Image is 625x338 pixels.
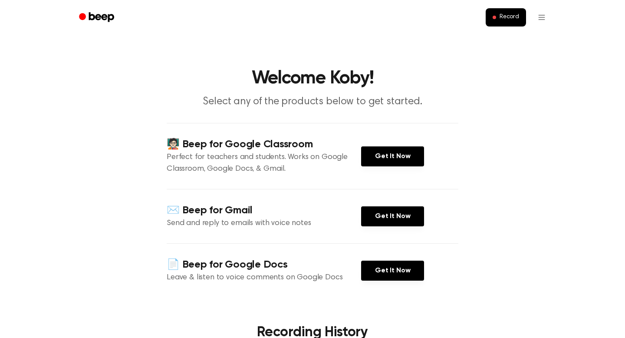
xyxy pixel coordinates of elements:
button: Open menu [531,7,552,28]
p: Send and reply to emails with voice notes [167,218,361,229]
p: Select any of the products below to get started. [146,95,479,109]
button: Record [486,8,526,27]
span: Record [500,13,519,21]
a: Get It Now [361,261,424,281]
h4: ✉️ Beep for Gmail [167,203,361,218]
a: Beep [73,9,122,26]
a: Get It Now [361,206,424,226]
h4: 📄 Beep for Google Docs [167,258,361,272]
a: Get It Now [361,146,424,166]
h4: 🧑🏻‍🏫 Beep for Google Classroom [167,137,361,152]
h1: Welcome Koby! [90,70,535,88]
p: Perfect for teachers and students. Works on Google Classroom, Google Docs, & Gmail. [167,152,361,175]
p: Leave & listen to voice comments on Google Docs [167,272,361,284]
